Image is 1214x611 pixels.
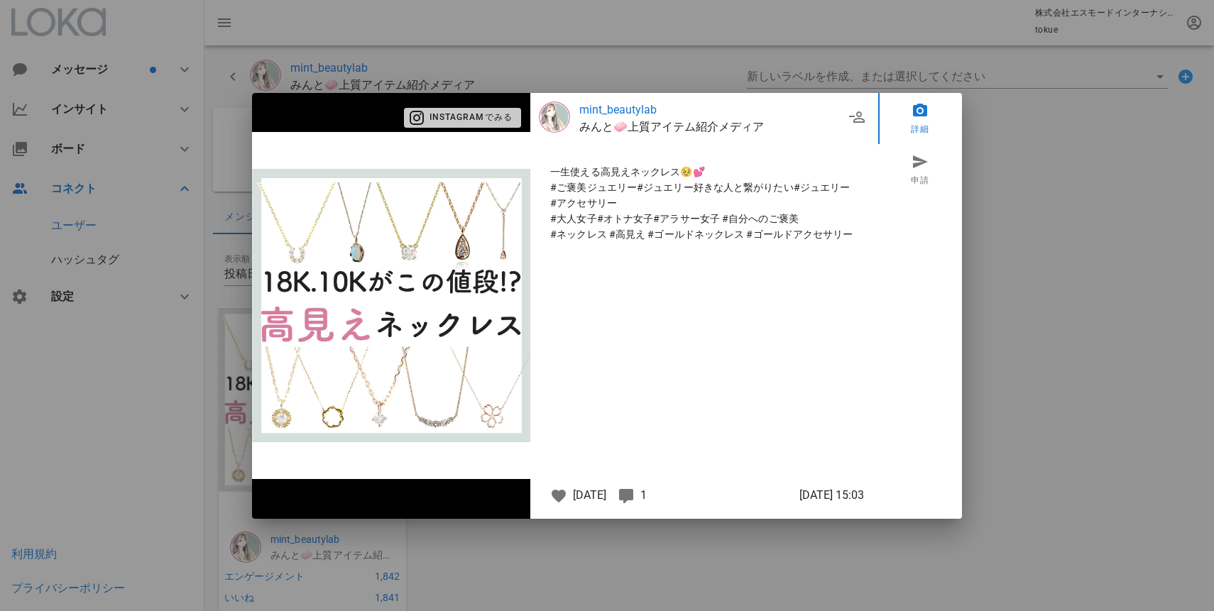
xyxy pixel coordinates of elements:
span: #ネックレス #高見え #ゴールドネックレス #ゴールドアクセサリー [550,226,858,242]
a: 詳細 [878,93,962,144]
span: [DATE] [573,488,606,502]
span: [DATE] 15:03 [799,487,864,504]
a: 申請 [878,144,962,195]
p: みんと🧼上質アイテム紹介メディア [579,119,844,136]
span: Instagramでみる [413,111,513,124]
span: #ご褒美ジュエリー#ジュエリー好きな人と繋がりたい#ジュエリー #アクセサリー [550,180,858,211]
img: 328524900_638561531582468_5752988005928757964_n.jpg [252,132,530,479]
img: mint_beautylab [539,101,570,133]
a: Instagramでみる [404,110,521,123]
span: #大人女子#オトナ女子#アラサー女子 #自分へのご褒美 [550,211,858,226]
a: mint_beautylab [579,101,844,119]
span: 一生使える高見えネックレス🥹💕 [550,164,858,180]
span: 1 [640,488,647,502]
button: Instagramでみる [404,108,521,128]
